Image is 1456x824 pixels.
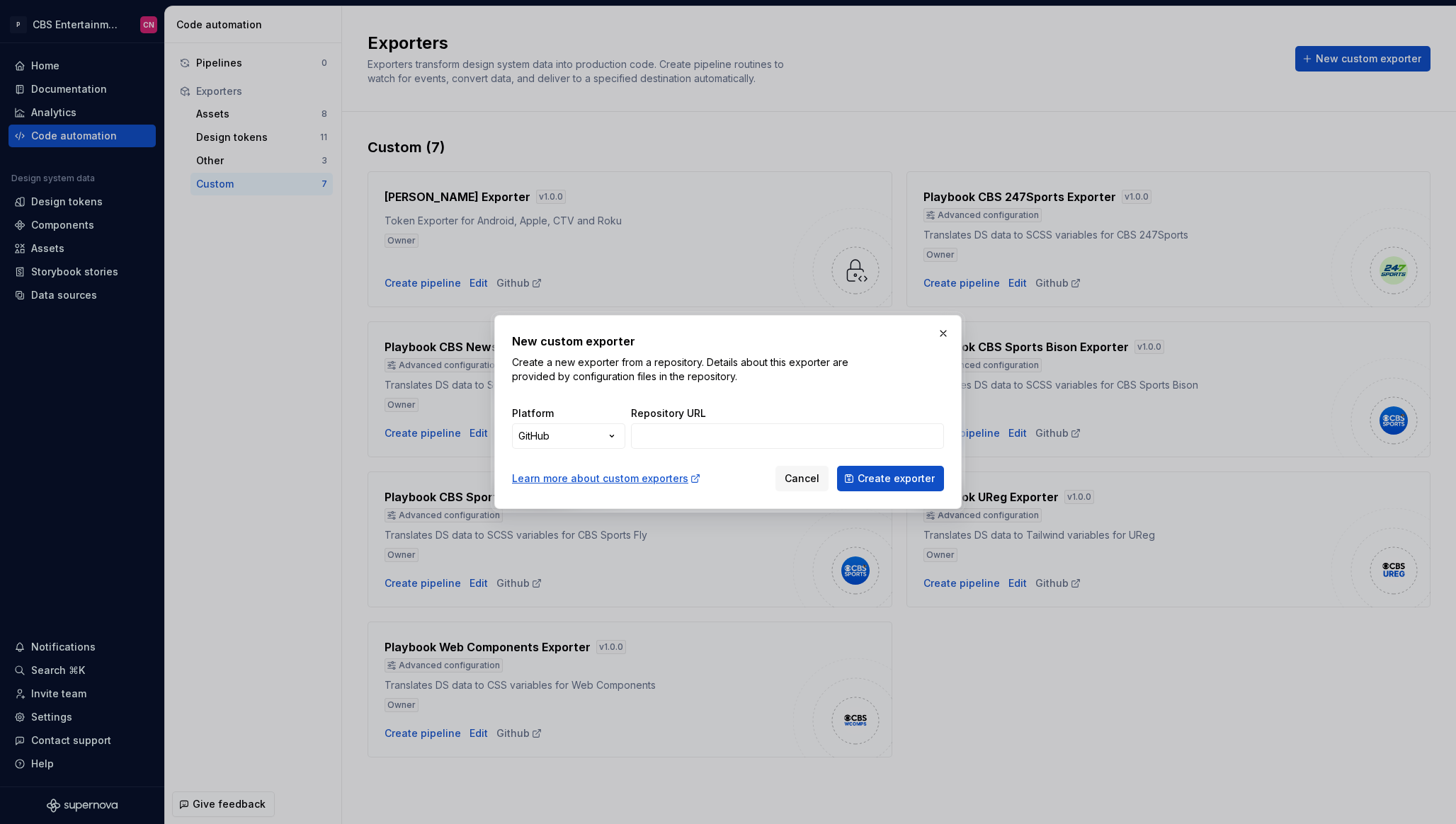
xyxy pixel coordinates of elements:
p: Create a new exporter from a repository. Details about this exporter are provided by configuratio... [512,355,852,384]
button: Cancel [775,466,829,491]
h2: New custom exporter [512,333,944,350]
a: Learn more about custom exporters [512,471,701,486]
label: Repository URL [631,406,706,420]
button: Create exporter [837,466,944,491]
label: Platform [512,406,554,420]
span: Cancel [785,471,819,486]
span: Create exporter [858,471,935,486]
